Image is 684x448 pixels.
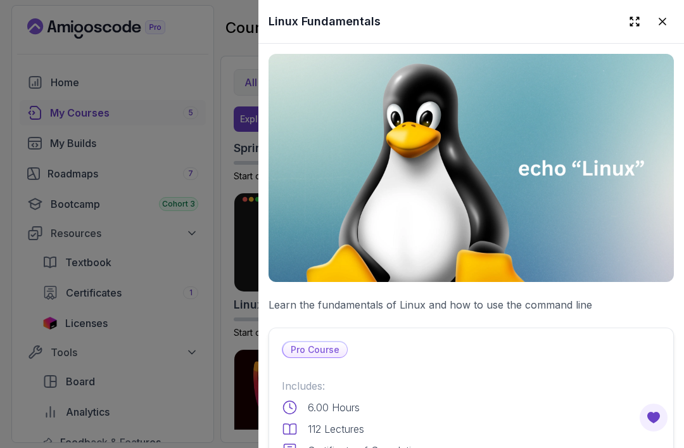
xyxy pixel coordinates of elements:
p: Learn the fundamentals of Linux and how to use the command line [269,297,674,312]
button: Expand drawer [623,10,646,33]
p: Includes: [282,378,661,394]
h2: Linux Fundamentals [269,13,381,30]
button: Open Feedback Button [638,402,669,433]
p: 6.00 Hours [308,400,360,415]
p: 112 Lectures [308,421,364,437]
p: Pro Course [283,342,347,357]
img: linux-fundamentals_thumbnail [269,54,674,282]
